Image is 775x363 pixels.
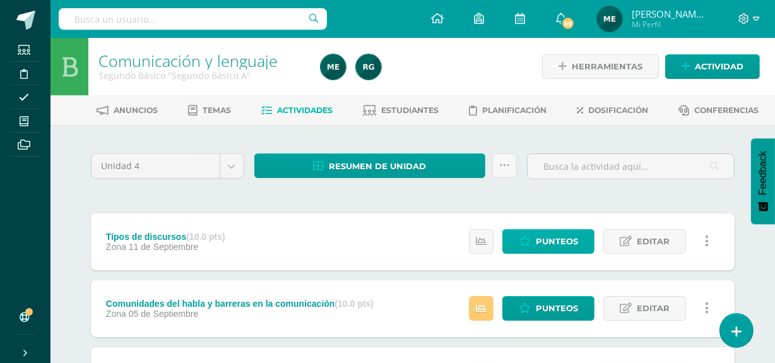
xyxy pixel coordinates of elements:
img: ced03373c30ac9eb276b8f9c21c0bd80.png [597,6,622,32]
a: Actividad [665,54,760,79]
a: Dosificación [577,100,649,121]
span: Resumen de unidad [329,155,426,178]
span: Herramientas [572,55,642,78]
span: Estudiantes [382,105,439,115]
h1: Comunicación y lenguaje [98,52,305,69]
strong: (10.0 pts) [186,232,225,242]
span: Anuncios [114,105,158,115]
span: Punteos [536,297,578,320]
a: Temas [189,100,232,121]
input: Busca un usuario... [59,8,327,30]
a: Resumen de unidad [254,153,485,178]
span: [PERSON_NAME] de los Angeles [632,8,707,20]
span: Actividades [278,105,333,115]
span: Planificación [483,105,547,115]
button: Feedback - Mostrar encuesta [751,138,775,224]
span: Unidad 4 [101,154,210,178]
a: Anuncios [97,100,158,121]
span: Mi Perfil [632,19,707,30]
span: Feedback [757,151,769,195]
a: Punteos [502,229,595,254]
a: Unidad 4 [92,154,244,178]
span: Punteos [536,230,578,253]
span: 69 [561,16,575,30]
span: Zona [106,309,126,319]
a: Planificación [470,100,547,121]
div: Comunidades del habla y barreras en la comunicación [106,299,374,309]
span: Editar [637,230,670,253]
strong: (10.0 pts) [334,299,373,309]
a: Punteos [502,296,595,321]
img: e044b199acd34bf570a575bac584e1d1.png [356,54,381,80]
input: Busca la actividad aquí... [528,154,734,179]
span: Actividad [695,55,743,78]
img: ced03373c30ac9eb276b8f9c21c0bd80.png [321,54,346,80]
span: Zona [106,242,126,252]
a: Estudiantes [364,100,439,121]
div: Tipos de discursos [106,232,225,242]
a: Comunicación y lenguaje [98,50,278,71]
a: Herramientas [542,54,659,79]
span: Dosificación [589,105,649,115]
span: 05 de Septiembre [129,309,199,319]
span: Temas [203,105,232,115]
span: Editar [637,297,670,320]
div: Segundo Básico 'Segundo Básico A' [98,69,305,81]
a: Conferencias [679,100,759,121]
a: Actividades [262,100,333,121]
span: 11 de Septiembre [129,242,199,252]
span: Conferencias [695,105,759,115]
